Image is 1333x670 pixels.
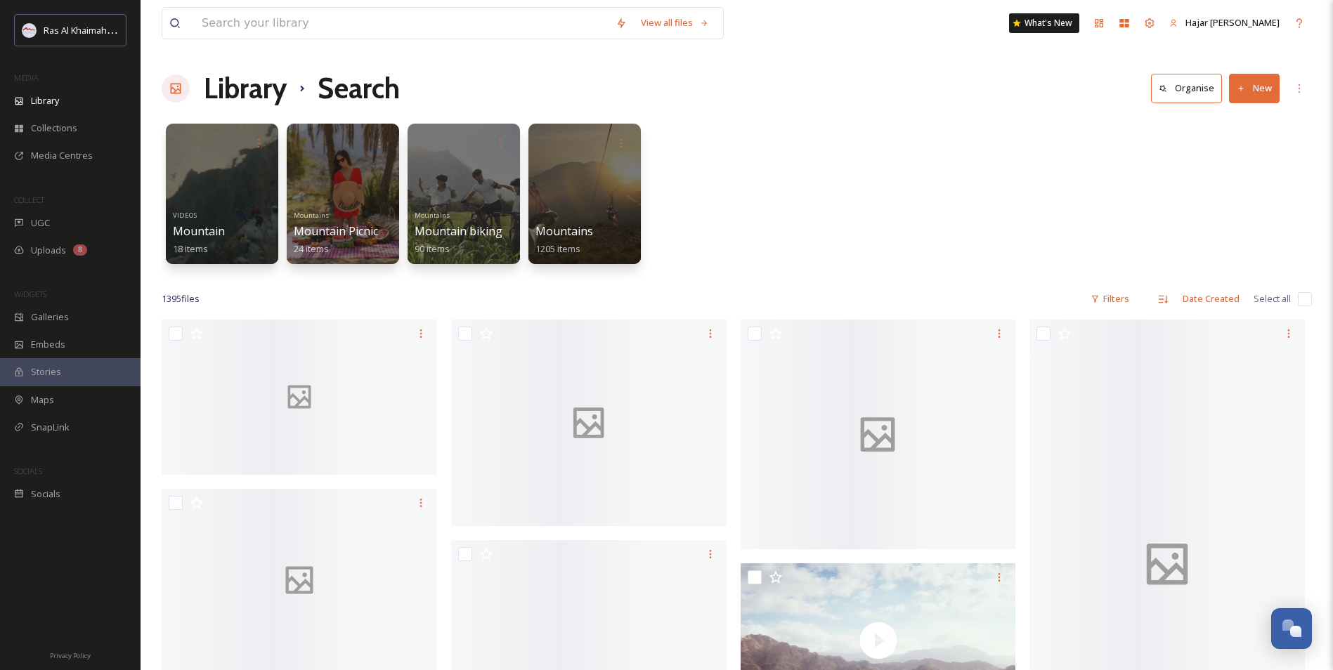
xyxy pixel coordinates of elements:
[1151,74,1229,103] a: Organise
[73,244,87,256] div: 8
[318,67,400,110] h1: Search
[31,94,59,107] span: Library
[31,121,77,135] span: Collections
[415,223,502,239] span: Mountain biking
[1151,74,1222,103] button: Organise
[173,207,225,255] a: VIDEOSMountain18 items
[31,310,69,324] span: Galleries
[31,487,60,501] span: Socials
[44,23,242,37] span: Ras Al Khaimah Tourism Development Authority
[294,207,378,255] a: MountainsMountain Picnic24 items
[14,466,42,476] span: SOCIALS
[173,211,197,220] span: VIDEOS
[1084,285,1136,313] div: Filters
[14,289,46,299] span: WIDGETS
[294,223,378,239] span: Mountain Picnic
[173,242,208,255] span: 18 items
[31,216,50,230] span: UGC
[50,646,91,663] a: Privacy Policy
[31,393,54,407] span: Maps
[415,242,450,255] span: 90 items
[535,223,593,239] span: Mountains
[1185,16,1280,29] span: Hajar [PERSON_NAME]
[1162,9,1287,37] a: Hajar [PERSON_NAME]
[1271,608,1312,649] button: Open Chat
[294,211,329,220] span: Mountains
[14,195,44,205] span: COLLECT
[1176,285,1247,313] div: Date Created
[50,651,91,660] span: Privacy Policy
[31,365,61,379] span: Stories
[31,421,70,434] span: SnapLink
[22,23,37,37] img: Logo_RAKTDA_RGB-01.png
[634,9,716,37] a: View all files
[535,242,580,255] span: 1205 items
[162,292,200,306] span: 1395 file s
[31,149,93,162] span: Media Centres
[1009,13,1079,33] a: What's New
[195,8,609,39] input: Search your library
[31,244,66,257] span: Uploads
[1229,74,1280,103] button: New
[294,242,329,255] span: 24 items
[415,207,502,255] a: MountainsMountain biking90 items
[14,72,39,83] span: MEDIA
[31,338,65,351] span: Embeds
[173,223,225,239] span: Mountain
[204,67,287,110] a: Library
[1254,292,1291,306] span: Select all
[415,211,450,220] span: Mountains
[535,225,593,255] a: Mountains1205 items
